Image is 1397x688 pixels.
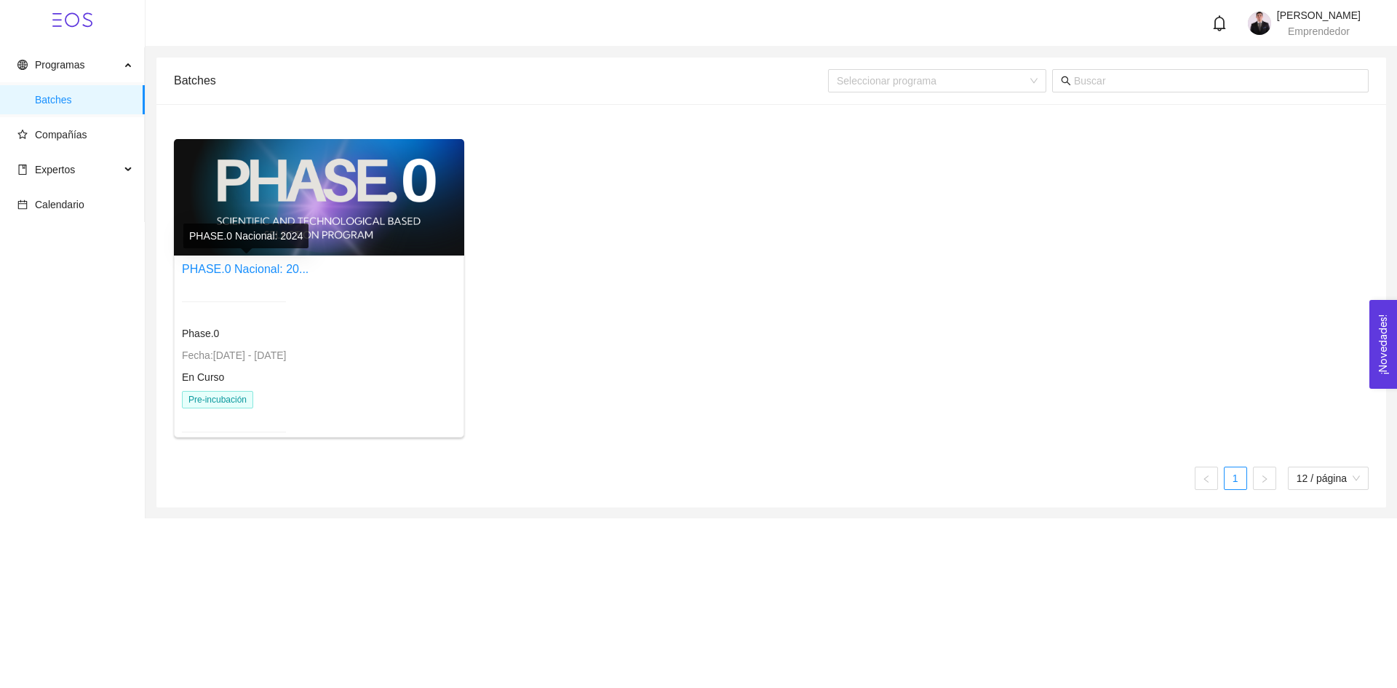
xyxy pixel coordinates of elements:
li: Página siguiente [1253,467,1276,490]
span: Phase.0 [182,328,219,339]
img: 1752192270229-YO.jpg [1248,12,1271,35]
span: bell [1211,15,1227,31]
button: left [1195,467,1218,490]
span: left [1202,475,1211,483]
span: calendar [17,199,28,210]
span: Programas [35,59,84,71]
span: Compañías [35,129,87,141]
div: tamaño de página [1288,467,1369,490]
span: [PERSON_NAME] [1277,9,1361,21]
button: Open Feedback Widget [1369,300,1397,389]
span: En Curso [182,371,224,383]
a: PHASE.0 Nacional: 20... [182,263,309,275]
span: right [1260,475,1269,483]
span: star [17,130,28,140]
span: Pre-incubación [182,391,253,408]
span: Fecha: [DATE] - [DATE] [182,349,286,361]
span: search [1061,76,1071,86]
input: Buscar [1074,73,1360,89]
a: 1 [1225,467,1246,489]
span: global [17,60,28,70]
span: Expertos [35,164,75,175]
span: Emprendedor [1288,25,1350,37]
span: book [17,165,28,175]
span: 12 / página [1297,467,1360,489]
li: Página anterior [1195,467,1218,490]
button: right [1253,467,1276,490]
div: Batches [174,60,828,101]
span: Calendario [35,199,84,210]
span: Batches [35,85,133,114]
li: 1 [1224,467,1247,490]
